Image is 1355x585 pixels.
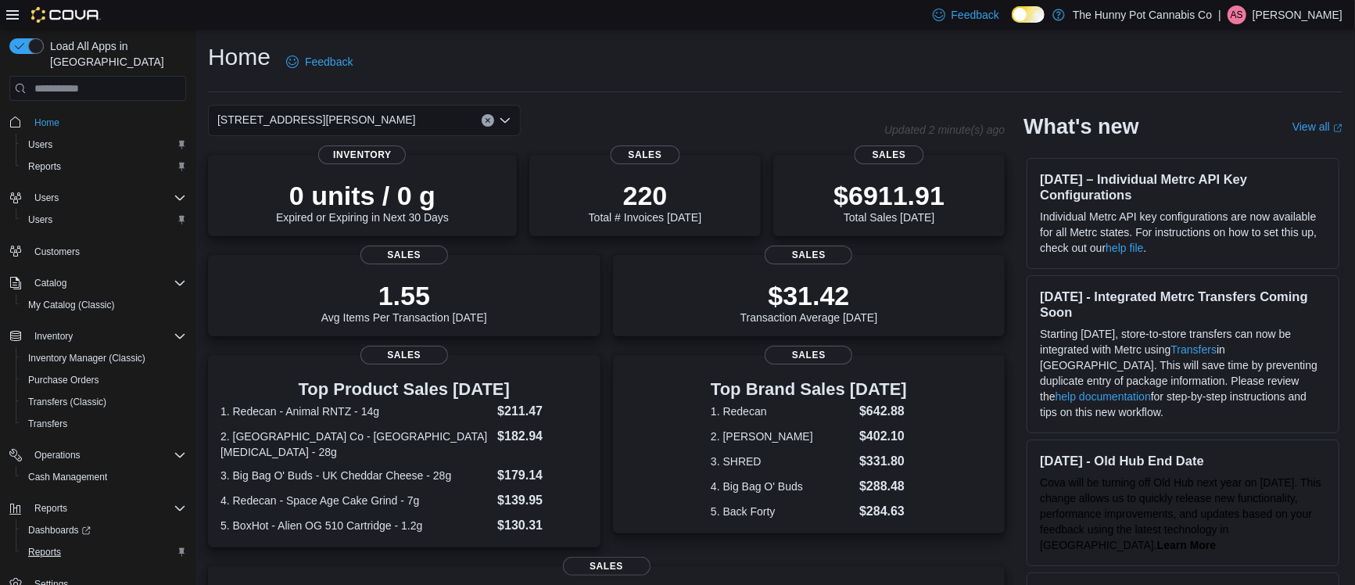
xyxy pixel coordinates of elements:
dd: $331.80 [859,452,907,471]
span: Feedback [952,7,999,23]
button: Open list of options [499,114,511,127]
a: Transfers [22,415,73,433]
span: Reports [28,546,61,558]
dt: 4. Big Bag O' Buds [711,479,853,494]
button: Operations [3,444,192,466]
a: Transfers (Classic) [22,393,113,411]
span: Dashboards [28,524,91,537]
span: Users [28,188,186,207]
p: The Hunny Pot Cannabis Co [1073,5,1212,24]
span: Reports [22,543,186,562]
span: Cash Management [28,471,107,483]
a: Learn More [1157,539,1216,551]
p: Starting [DATE], store-to-store transfers can now be integrated with Metrc using in [GEOGRAPHIC_D... [1040,326,1326,420]
button: Users [16,209,192,231]
button: Home [3,110,192,133]
button: My Catalog (Classic) [16,294,192,316]
span: Reports [28,499,186,518]
dt: 2. [GEOGRAPHIC_DATA] Co - [GEOGRAPHIC_DATA][MEDICAL_DATA] - 28g [220,429,491,460]
span: Home [28,112,186,131]
div: Total # Invoices [DATE] [589,180,701,224]
dt: 5. Back Forty [711,504,853,519]
span: Users [28,138,52,151]
button: Users [28,188,65,207]
dt: 4. Redecan - Space Age Cake Grind - 7g [220,493,491,508]
h3: Top Brand Sales [DATE] [711,380,907,399]
span: Transfers (Classic) [28,396,106,408]
span: Cova will be turning off Old Hub next year on [DATE]. This change allows us to quickly release ne... [1040,476,1321,551]
a: Cash Management [22,468,113,486]
span: Sales [765,346,852,364]
a: Purchase Orders [22,371,106,389]
a: Transfers [1171,343,1217,356]
p: | [1218,5,1221,24]
span: Cash Management [22,468,186,486]
button: Purchase Orders [16,369,192,391]
a: Dashboards [16,519,192,541]
a: Dashboards [22,521,97,540]
span: Load All Apps in [GEOGRAPHIC_DATA] [44,38,186,70]
span: Sales [611,145,680,164]
button: Catalog [28,274,73,292]
span: Transfers (Classic) [22,393,186,411]
p: 0 units / 0 g [276,180,449,211]
a: help file [1106,242,1143,254]
span: Sales [360,246,448,264]
h2: What's new [1023,114,1138,139]
p: $31.42 [740,280,878,311]
span: AS [1231,5,1243,24]
span: [STREET_ADDRESS][PERSON_NAME] [217,110,416,129]
div: Avg Items Per Transaction [DATE] [321,280,487,324]
span: Reports [28,160,61,173]
div: Expired or Expiring in Next 30 Days [276,180,449,224]
button: Inventory [3,325,192,347]
h3: Top Product Sales [DATE] [220,380,588,399]
span: Inventory [34,330,73,343]
dt: 3. SHRED [711,454,853,469]
a: My Catalog (Classic) [22,296,121,314]
span: Feedback [305,54,353,70]
button: Reports [3,497,192,519]
dt: 1. Redecan - Animal RNTZ - 14g [220,404,491,419]
a: Customers [28,242,86,261]
a: Users [22,135,59,154]
span: Dashboards [22,521,186,540]
span: Sales [563,557,651,576]
div: Transaction Average [DATE] [740,280,878,324]
span: Transfers [28,418,67,430]
dd: $402.10 [859,427,907,446]
dd: $182.94 [497,427,587,446]
input: Dark Mode [1012,6,1045,23]
a: Feedback [280,46,359,77]
button: Catalog [3,272,192,294]
span: Customers [34,246,80,258]
dd: $179.14 [497,466,587,485]
span: Sales [360,346,448,364]
a: help documentation [1056,390,1151,403]
button: Cash Management [16,466,192,488]
span: Users [34,192,59,204]
span: Sales [765,246,852,264]
a: Users [22,210,59,229]
span: Purchase Orders [28,374,99,386]
button: Customers [3,240,192,263]
dt: 2. [PERSON_NAME] [711,429,853,444]
dd: $642.88 [859,402,907,421]
dt: 1. Redecan [711,404,853,419]
p: Updated 2 minute(s) ago [884,124,1005,136]
button: Reports [16,156,192,178]
h1: Home [208,41,271,73]
span: Catalog [34,277,66,289]
span: Users [22,135,186,154]
span: My Catalog (Classic) [28,299,115,311]
span: Reports [22,157,186,176]
span: Sales [855,145,924,164]
p: [PERSON_NAME] [1253,5,1342,24]
a: View allExternal link [1292,120,1342,133]
div: Andre Savard [1228,5,1246,24]
dt: 5. BoxHot - Alien OG 510 Cartridge - 1.2g [220,518,491,533]
span: Users [28,214,52,226]
dd: $211.47 [497,402,587,421]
